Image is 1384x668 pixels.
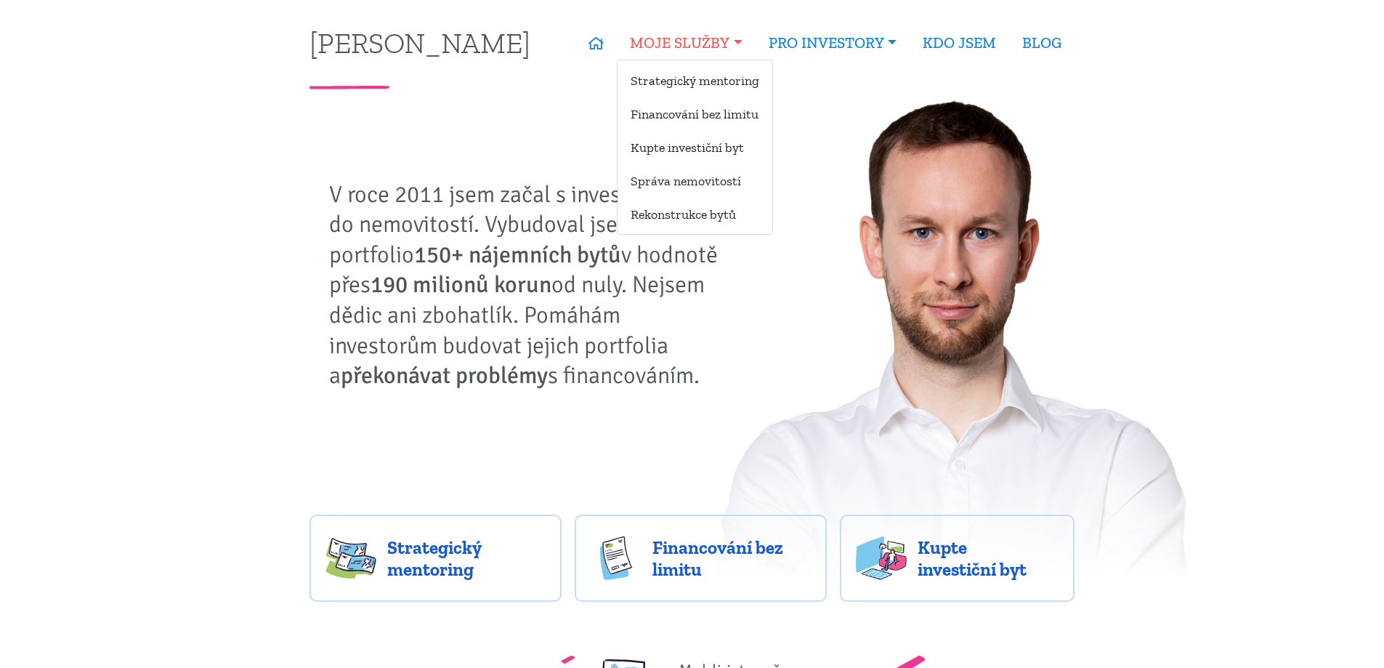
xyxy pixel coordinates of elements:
[618,100,772,127] a: Financování bez limitu
[575,515,827,602] a: Financování bez limitu
[325,536,376,580] img: strategy
[414,241,621,269] strong: 150+ nájemních bytů
[756,26,910,60] a: PRO INVESTORY
[329,180,729,391] p: V roce 2011 jsem začal s investicemi do nemovitostí. Vybudoval jsem portfolio v hodnotě přes od n...
[910,26,1009,60] a: KDO JSEM
[618,67,772,94] a: Strategický mentoring
[652,536,811,580] span: Financování bez limitu
[617,26,755,60] a: MOJE SLUŽBY
[591,536,642,580] img: finance
[371,270,551,299] strong: 190 milionů korun
[618,134,772,161] a: Kupte investiční byt
[309,515,562,602] a: Strategický mentoring
[856,536,907,580] img: flats
[309,28,530,57] a: [PERSON_NAME]
[341,361,548,390] strong: překonávat problémy
[387,536,546,580] span: Strategický mentoring
[1009,26,1075,60] a: BLOG
[840,515,1075,602] a: Kupte investiční byt
[618,201,772,228] a: Rekonstrukce bytů
[918,536,1059,580] span: Kupte investiční byt
[618,167,772,194] a: Správa nemovitostí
